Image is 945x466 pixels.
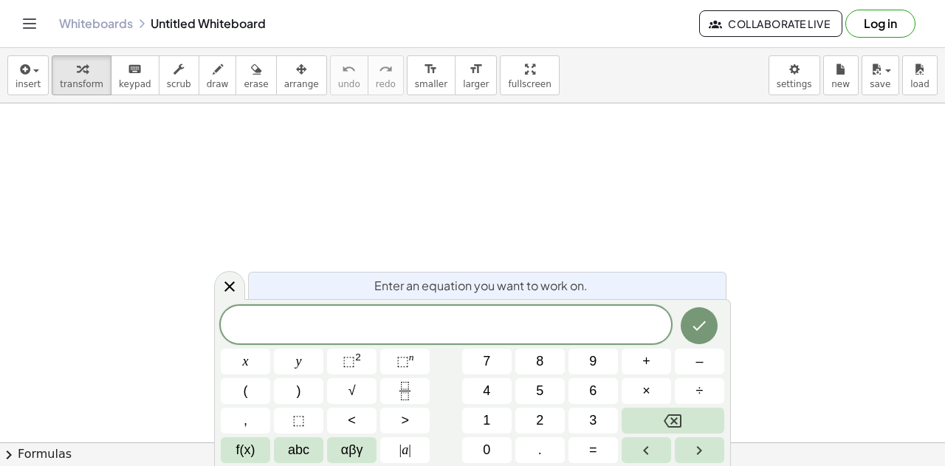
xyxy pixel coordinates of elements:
span: y [296,352,302,371]
button: Placeholder [274,408,323,434]
span: x [243,352,249,371]
sup: 2 [355,352,361,363]
span: 6 [589,381,597,401]
span: abc [288,440,309,460]
button: Absolute value [380,437,430,463]
button: Done [681,307,718,344]
span: 0 [483,440,490,460]
button: Backspace [622,408,724,434]
button: Greek alphabet [327,437,377,463]
button: Squared [327,349,377,374]
span: αβγ [341,440,363,460]
button: settings [769,55,820,95]
i: undo [342,61,356,78]
button: 3 [568,408,618,434]
button: . [515,437,565,463]
button: Right arrow [675,437,724,463]
button: scrub [159,55,199,95]
button: 2 [515,408,565,434]
span: + [642,352,650,371]
span: ÷ [696,381,704,401]
button: Log in [845,10,915,38]
span: | [408,442,411,457]
span: erase [244,79,268,89]
i: format_size [469,61,483,78]
button: undoundo [330,55,368,95]
button: insert [7,55,49,95]
button: format_sizelarger [455,55,497,95]
button: Equals [568,437,618,463]
button: keyboardkeypad [111,55,159,95]
button: Less than [327,408,377,434]
span: Enter an equation you want to work on. [374,277,588,295]
button: Greater than [380,408,430,434]
span: keypad [119,79,151,89]
span: insert [16,79,41,89]
i: format_size [424,61,438,78]
span: ( [244,381,248,401]
button: redoredo [368,55,404,95]
button: Times [622,378,671,404]
span: | [399,442,402,457]
span: 3 [589,411,597,431]
button: , [221,408,270,434]
span: arrange [284,79,319,89]
button: 1 [462,408,512,434]
button: 5 [515,378,565,404]
button: Toggle navigation [18,12,41,35]
button: load [902,55,938,95]
span: > [401,411,409,431]
button: Plus [622,349,671,374]
span: ) [297,381,301,401]
span: 5 [536,381,543,401]
span: redo [376,79,396,89]
button: Left arrow [622,437,671,463]
button: 7 [462,349,512,374]
button: format_sizesmaller [407,55,456,95]
span: transform [60,79,103,89]
button: x [221,349,270,374]
span: draw [207,79,229,89]
button: Square root [327,378,377,404]
span: load [910,79,929,89]
button: 9 [568,349,618,374]
i: redo [379,61,393,78]
span: × [642,381,650,401]
a: Whiteboards [59,16,133,31]
button: y [274,349,323,374]
button: fullscreen [500,55,559,95]
button: ( [221,378,270,404]
span: = [589,440,597,460]
span: < [348,411,356,431]
button: draw [199,55,237,95]
span: 7 [483,352,490,371]
span: √ [348,381,356,401]
button: Functions [221,437,270,463]
button: Collaborate Live [699,10,842,37]
span: ⬚ [292,411,305,431]
span: ⬚ [343,354,355,369]
sup: n [409,352,414,363]
button: save [862,55,899,95]
span: f(x) [236,440,255,460]
span: 9 [589,352,597,371]
button: 4 [462,378,512,404]
button: Alphabet [274,437,323,463]
span: . [538,440,542,460]
span: , [244,411,247,431]
button: 0 [462,437,512,463]
span: scrub [167,79,191,89]
span: new [831,79,850,89]
span: 2 [536,411,543,431]
button: Divide [675,378,724,404]
button: 6 [568,378,618,404]
span: – [695,352,703,371]
span: 4 [483,381,490,401]
button: transform [52,55,111,95]
button: new [823,55,859,95]
span: settings [777,79,812,89]
span: undo [338,79,360,89]
button: 8 [515,349,565,374]
button: erase [236,55,276,95]
span: 8 [536,352,543,371]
